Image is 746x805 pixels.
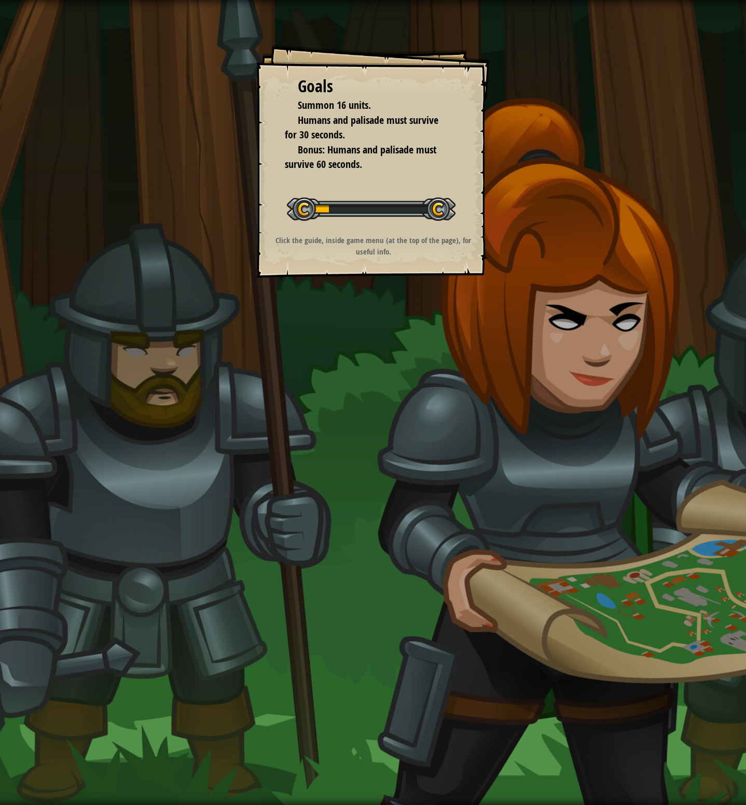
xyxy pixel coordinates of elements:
span: Humans and palisade must survive for 30 seconds. [285,113,438,142]
li: Summon 16 units. [285,98,446,113]
li: Bonus: Humans and palisade must survive 60 seconds. [285,143,446,172]
div: Goals [298,75,448,98]
li: Humans and palisade must survive for 30 seconds. [285,113,446,143]
strong: Click the guide, inside game menu (at the top of the page), for useful info. [275,235,471,257]
span: Bonus: Humans and palisade must survive 60 seconds. [285,143,436,172]
span: Summon 16 units. [298,98,371,112]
